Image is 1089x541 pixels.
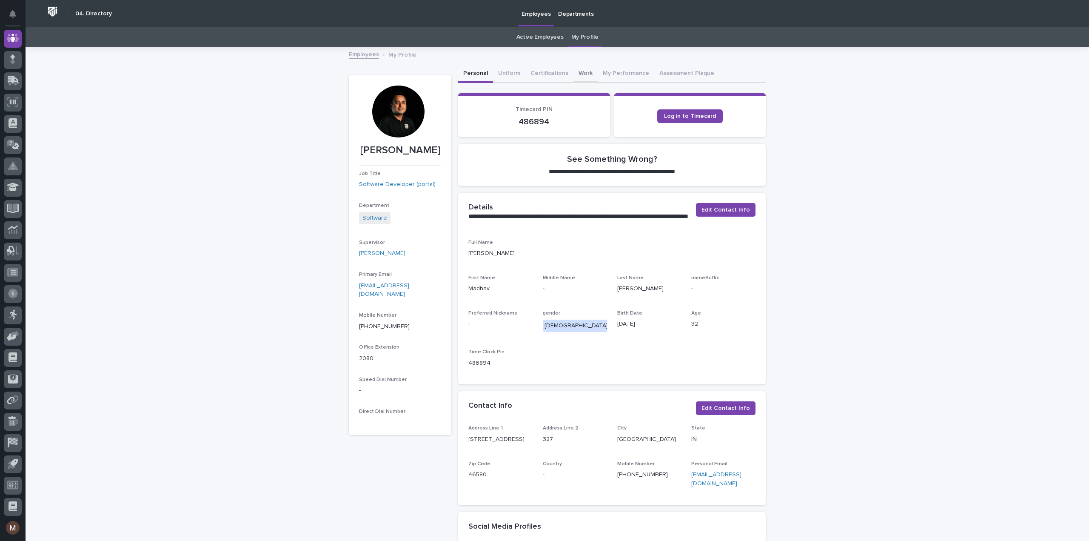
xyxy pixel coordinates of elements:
p: - [543,284,607,293]
h2: Details [468,203,493,212]
span: Middle Name [543,275,575,281]
button: Edit Contact Info [696,203,755,217]
span: Personal Email [691,461,727,467]
span: Last Name [617,275,644,281]
button: Edit Contact Info [696,401,755,415]
button: users-avatar [4,519,22,537]
span: gender [543,311,560,316]
span: City [617,426,627,431]
p: [PERSON_NAME] [359,144,441,157]
p: [GEOGRAPHIC_DATA] [617,435,681,444]
a: [EMAIL_ADDRESS][DOMAIN_NAME] [359,283,409,298]
a: Employees [349,49,379,59]
button: Work [573,65,598,83]
p: 2080 [359,354,441,363]
a: [PHONE_NUMBER] [359,323,410,329]
span: Country [543,461,562,467]
p: My Profile [388,49,416,59]
p: [STREET_ADDRESS] [468,435,533,444]
span: Address Line 2 [543,426,579,431]
h2: See Something Wrong? [567,154,657,164]
button: Uniform [493,65,525,83]
span: Age [691,311,701,316]
a: [PHONE_NUMBER] [617,472,668,478]
span: nameSuffix [691,275,719,281]
span: Direct Dial Number [359,409,405,414]
span: Office Extension [359,345,399,350]
button: Personal [458,65,493,83]
div: Notifications [11,10,22,24]
span: Edit Contact Info [701,404,750,412]
a: Active Employees [516,27,564,47]
p: [PERSON_NAME] [468,249,755,258]
p: 486894 [468,117,600,127]
a: Log in to Timecard [657,109,723,123]
a: [PERSON_NAME] [359,249,405,258]
p: 327 [543,435,607,444]
a: Software Developer (portal) [359,180,436,189]
a: Software [362,214,387,223]
p: - [543,470,607,479]
p: 46580 [468,470,533,479]
span: First Name [468,275,495,281]
button: Assessment Plaque [654,65,719,83]
span: Address Line 1 [468,426,503,431]
p: [DATE] [617,320,681,329]
span: Edit Contact Info [701,206,750,214]
span: Preferred Nickname [468,311,518,316]
p: [PERSON_NAME] [617,284,681,293]
p: Madhav [468,284,533,293]
img: Workspace Logo [45,4,60,20]
span: Job Title [359,171,381,176]
a: [EMAIL_ADDRESS][DOMAIN_NAME] [691,472,741,487]
span: State [691,426,705,431]
span: Log in to Timecard [664,113,716,119]
span: Birth Date [617,311,642,316]
span: Mobile Number [617,461,655,467]
button: Notifications [4,5,22,23]
span: Full Name [468,240,493,245]
h2: 04. Directory [75,10,112,17]
p: - [691,284,755,293]
span: Time Clock Pin [468,349,505,355]
span: Department [359,203,389,208]
span: Speed Dial Number [359,377,407,382]
h2: Social Media Profiles [468,522,541,532]
span: Mobile Number [359,313,396,318]
button: My Performance [598,65,654,83]
p: - [468,320,533,329]
span: Primary Email [359,272,392,277]
p: IN [691,435,755,444]
span: Supervisor [359,240,385,245]
div: [DEMOGRAPHIC_DATA] [543,320,610,332]
span: Timecard PIN [516,106,553,112]
a: My Profile [571,27,599,47]
p: 32 [691,320,755,329]
span: Zip Code [468,461,490,467]
h2: Contact Info [468,401,512,411]
p: 486894 [468,359,533,368]
button: Certifications [525,65,573,83]
p: - [359,386,441,395]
